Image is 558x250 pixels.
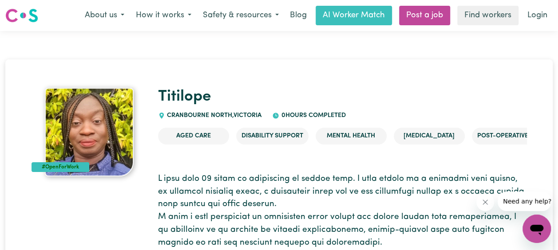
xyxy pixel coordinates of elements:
li: [MEDICAL_DATA] [394,128,465,145]
li: Aged Care [158,128,229,145]
li: Mental Health [316,128,387,145]
button: Safety & resources [197,6,285,25]
iframe: Button to launch messaging window [522,215,551,243]
iframe: Close message [476,193,494,211]
a: Find workers [457,6,518,25]
img: Titilope [45,88,134,176]
a: Post a job [399,6,450,25]
a: Titilope [158,89,211,105]
a: AI Worker Match [316,6,392,25]
button: About us [79,6,130,25]
li: Disability Support [236,128,309,145]
a: Titilope's profile picture'#OpenForWork [32,88,147,176]
a: Careseekers logo [5,5,38,26]
span: CRANBOURNE NORTH , Victoria [165,112,262,119]
button: How it works [130,6,197,25]
div: #OpenForWork [32,162,90,172]
li: Post-operative care [472,128,551,145]
a: Blog [285,6,312,25]
span: Need any help? [5,6,54,13]
img: Careseekers logo [5,8,38,23]
a: Login [522,6,553,25]
iframe: Message from company [498,191,551,211]
span: 0 hours completed [279,112,346,119]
